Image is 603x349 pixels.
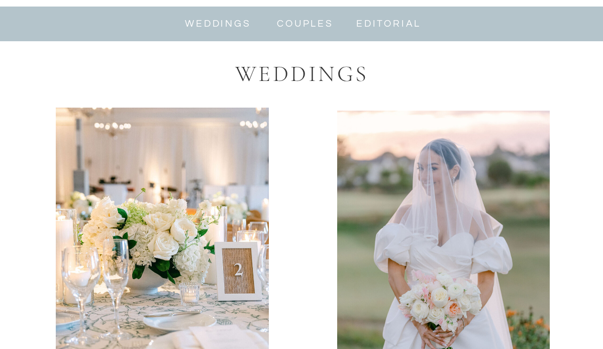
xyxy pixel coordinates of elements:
a: couples [274,18,337,30]
h1: WEDDINGS [234,60,370,85]
a: weddings [184,18,252,30]
a: editorial [356,18,419,30]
